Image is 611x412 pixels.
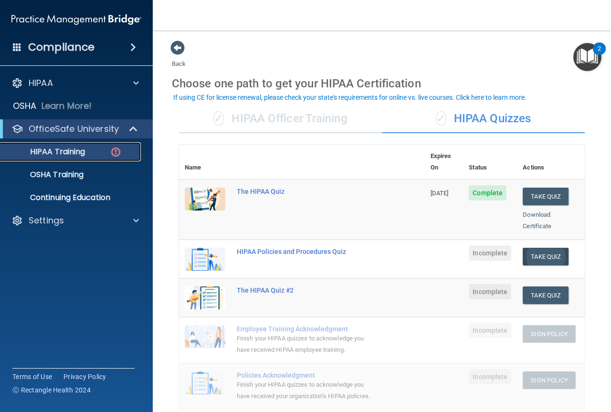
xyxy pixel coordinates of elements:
th: Expires On [425,145,463,180]
button: Open Resource Center, 2 new notifications [573,43,601,71]
a: Privacy Policy [63,372,106,381]
span: Ⓒ Rectangle Health 2024 [12,385,91,395]
button: If using CE for license renewal, please check your state's requirements for online vs. live cours... [172,93,528,102]
iframe: Drift Widget Chat Controller [446,344,600,382]
p: OSHA Training [6,170,84,180]
div: The HIPAA Quiz [237,188,377,195]
a: Terms of Use [12,372,52,381]
button: Take Quiz [523,188,569,205]
div: HIPAA Officer Training [179,105,382,133]
div: Finish your HIPAA quizzes to acknowledge you have received HIPAA employee training. [237,333,377,356]
th: Status [463,145,517,180]
span: Complete [469,185,506,201]
th: Actions [517,145,585,180]
div: Finish your HIPAA quizzes to acknowledge you have received your organization’s HIPAA policies. [237,379,377,402]
span: ✓ [213,111,224,126]
div: Employee Training Acknowledgment [237,325,377,333]
span: Incomplete [469,323,511,338]
p: OSHA [13,100,37,112]
a: Settings [11,215,139,226]
p: Learn More! [42,100,92,112]
div: Policies Acknowledgment [237,371,377,379]
th: Name [179,145,231,180]
a: Back [172,49,186,67]
p: OfficeSafe University [29,123,119,135]
a: OfficeSafe University [11,123,138,135]
a: HIPAA [11,77,139,89]
span: [DATE] [431,190,449,197]
div: Choose one path to get your HIPAA Certification [172,70,592,97]
img: PMB logo [11,10,141,29]
span: Incomplete [469,284,511,299]
img: danger-circle.6113f641.png [110,146,122,158]
button: Take Quiz [523,248,569,265]
div: HIPAA Policies and Procedures Quiz [237,248,377,255]
p: Continuing Education [6,193,137,202]
button: Take Quiz [523,286,569,304]
span: Incomplete [469,245,511,261]
div: 2 [598,49,601,61]
p: Settings [29,215,64,226]
span: ✓ [436,111,446,126]
button: Sign Policy [523,325,576,343]
div: HIPAA Quizzes [382,105,585,133]
div: If using CE for license renewal, please check your state's requirements for online vs. live cours... [173,94,527,101]
p: HIPAA Training [6,147,85,157]
div: The HIPAA Quiz #2 [237,286,377,294]
a: Download Certificate [523,211,551,230]
p: HIPAA [29,77,53,89]
h4: Compliance [28,41,95,54]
